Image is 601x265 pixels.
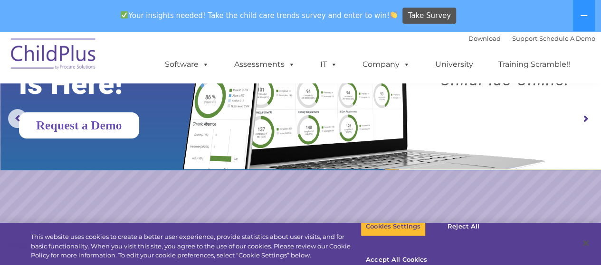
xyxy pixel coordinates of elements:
rs-layer: Boost your productivity and streamline your success in ChildPlus Online! [415,9,593,88]
a: Software [155,55,219,74]
img: ✅ [121,11,128,18]
button: Cookies Settings [361,217,426,237]
a: Take Survey [402,8,456,24]
a: University [426,55,483,74]
a: Support [512,35,537,42]
img: ChildPlus by Procare Solutions [6,32,101,79]
a: Training Scramble!! [489,55,580,74]
span: Take Survey [408,8,451,24]
a: Company [353,55,420,74]
button: Close [575,233,596,254]
a: Download [468,35,501,42]
span: Last name [132,63,161,70]
rs-layer: The Future of ChildPlus is Here! [19,2,211,101]
a: Assessments [225,55,305,74]
span: Phone number [132,101,172,109]
font: | [468,35,595,42]
span: Your insights needed! Take the child care trends survey and enter to win! [117,6,401,25]
a: Request a Demo [19,112,139,138]
div: This website uses cookies to create a better user experience, provide statistics about user visit... [31,232,361,260]
a: IT [311,55,347,74]
img: 👏 [390,11,397,18]
a: Schedule A Demo [539,35,595,42]
button: Reject All [434,217,493,237]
